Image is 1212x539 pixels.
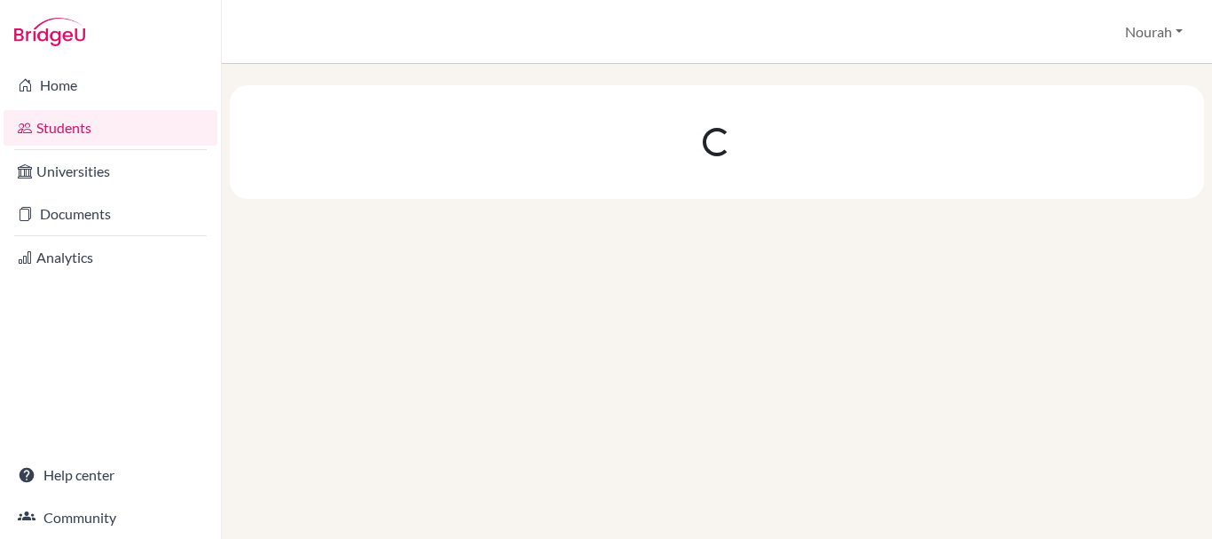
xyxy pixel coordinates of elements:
[4,67,217,103] a: Home
[4,500,217,535] a: Community
[4,240,217,275] a: Analytics
[4,457,217,493] a: Help center
[4,196,217,232] a: Documents
[14,18,85,46] img: Bridge-U
[4,110,217,146] a: Students
[1117,15,1191,49] button: Nourah
[4,154,217,189] a: Universities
